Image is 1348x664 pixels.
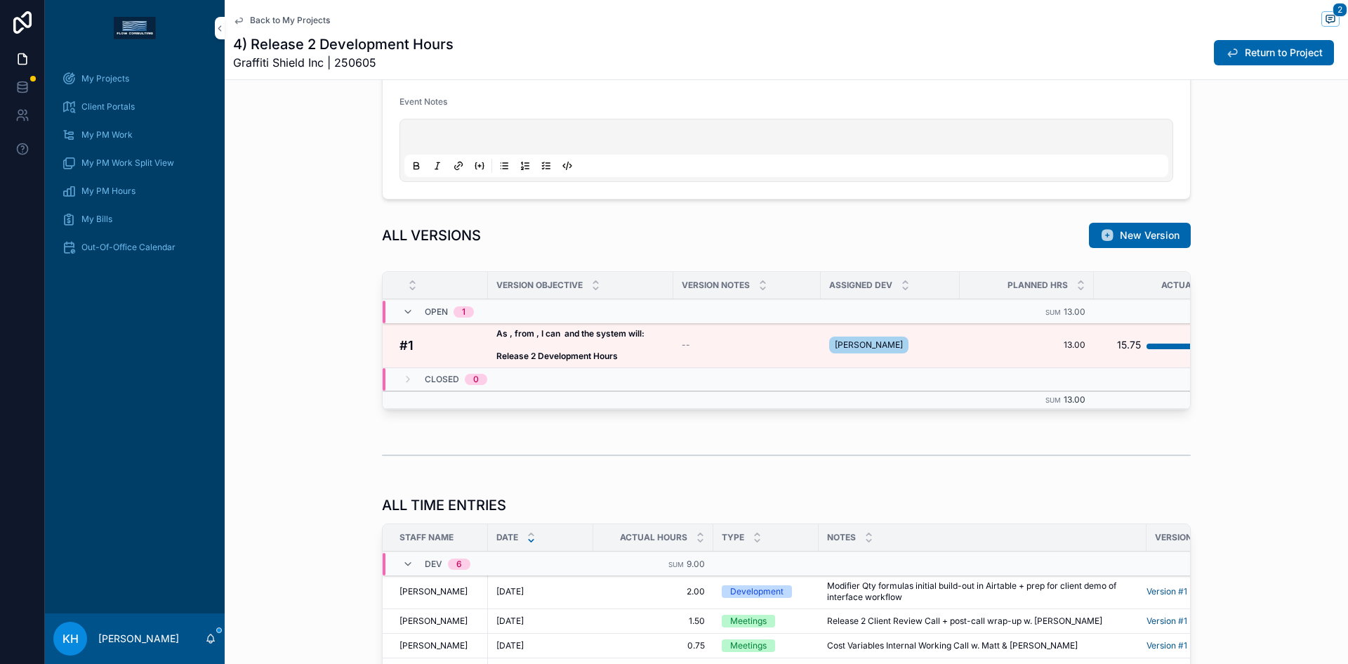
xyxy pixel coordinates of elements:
[496,640,524,651] span: [DATE]
[1007,280,1068,291] span: Planned Hrs
[425,559,442,570] span: DEV
[81,242,176,253] span: Out-Of-Office Calendar
[829,334,951,356] a: [PERSON_NAME]
[722,532,744,543] span: Type
[399,616,468,627] span: [PERSON_NAME]
[1245,46,1323,60] span: Return to Project
[835,339,903,351] span: [PERSON_NAME]
[425,374,459,385] span: Closed
[45,56,225,278] div: scrollable content
[233,15,330,26] a: Back to My Projects
[53,150,216,176] a: My PM Work Split View
[473,374,479,385] div: 0
[1094,331,1225,359] a: 15.75
[114,17,156,39] img: App logo
[682,280,750,291] span: Version Notes
[496,280,583,291] span: Version Objective
[687,559,705,569] span: 9.00
[496,328,665,362] a: As , from , I can and the system will: Release 2 Development Hours
[968,339,1085,351] a: 13.00
[1147,616,1264,627] a: Version #1 | 4) Release 2 Development Hours
[382,226,481,245] h1: ALL VERSIONS
[233,54,454,71] span: Graffiti Shield Inc | 250605
[233,34,454,54] h1: 4) Release 2 Development Hours
[53,66,216,91] a: My Projects
[250,15,330,26] span: Back to My Projects
[1214,40,1334,65] button: Return to Project
[829,280,892,291] span: Assigned Dev
[496,328,645,361] strong: As , from , I can and the system will: Release 2 Development Hours
[81,185,136,197] span: My PM Hours
[425,306,448,318] span: Open
[81,157,174,169] span: My PM Work Split View
[602,616,705,627] span: 1.50
[602,586,705,597] span: 2.00
[1333,3,1347,17] span: 2
[620,532,687,543] span: Actual Hours
[682,339,690,351] span: --
[81,129,133,141] span: My PM Work
[399,336,480,355] a: #1
[602,640,705,651] span: 0.75
[382,495,506,515] h1: ALL TIME ENTRIES
[399,532,454,543] span: Staff Name
[730,639,767,652] div: Meetings
[496,616,524,627] span: [DATE]
[496,586,524,597] span: [DATE]
[1089,223,1191,248] button: New Version
[827,580,1138,603] span: Modifier Qty formulas initial build-out in Airtable + prep for client demo of interface workflow
[827,616,1102,627] span: Release 2 Client Review Call + post-call wrap-up w. [PERSON_NAME]
[827,532,856,543] span: Notes
[81,214,112,225] span: My Bills
[1161,280,1216,291] span: Actual Hrs
[462,306,465,318] div: 1
[1147,586,1264,597] a: Version #1 | 4) Release 2 Development Hours
[1064,394,1085,405] span: 13.00
[62,630,79,647] span: KH
[399,96,447,107] span: Event Notes
[53,207,216,232] a: My Bills
[827,640,1078,651] span: Cost Variables Internal Working Call w. Matt & [PERSON_NAME]
[668,561,684,568] small: Sum
[730,615,767,627] div: Meetings
[1120,228,1179,242] span: New Version
[1155,532,1192,543] span: Version
[399,586,468,597] span: [PERSON_NAME]
[682,339,812,351] a: --
[399,640,468,651] span: [PERSON_NAME]
[81,101,135,112] span: Client Portals
[1045,396,1061,404] small: Sum
[53,178,216,204] a: My PM Hours
[53,94,216,119] a: Client Portals
[1321,11,1340,29] button: 2
[1147,640,1264,651] a: Version #1 | 4) Release 2 Development Hours
[496,532,518,543] span: Date
[98,632,179,646] p: [PERSON_NAME]
[1045,308,1061,316] small: Sum
[730,585,784,598] div: Development
[53,235,216,260] a: Out-Of-Office Calendar
[1064,306,1085,317] span: 13.00
[1117,331,1141,359] div: 15.75
[456,559,462,570] div: 6
[81,73,129,84] span: My Projects
[53,122,216,148] a: My PM Work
